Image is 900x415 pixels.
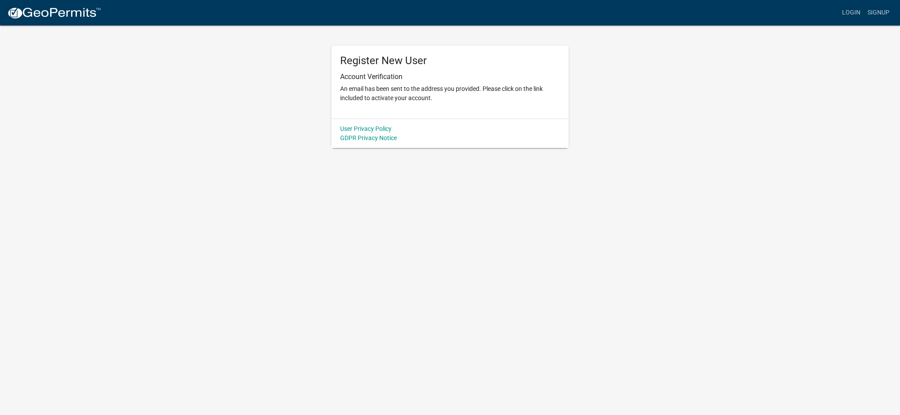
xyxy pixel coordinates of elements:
[864,4,893,21] a: Signup
[340,125,392,132] a: User Privacy Policy
[340,134,397,141] a: GDPR Privacy Notice
[340,84,560,103] p: An email has been sent to the address you provided. Please click on the link included to activate...
[340,72,560,81] h6: Account Verification
[340,54,560,67] h5: Register New User
[838,4,864,21] a: Login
